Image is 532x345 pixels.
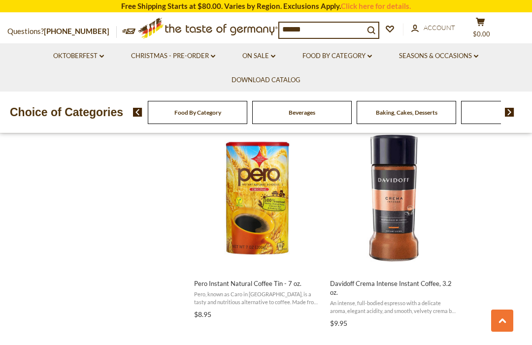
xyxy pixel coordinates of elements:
a: Oktoberfest [53,51,104,62]
button: $0.00 [465,17,495,42]
p: Questions? [7,25,117,38]
a: Pero Instant Natural Coffee Tin - 7 oz. [193,124,323,322]
span: An intense, full-bodied espresso with a delicate aroma, elegant acidity, and smooth, velvety crem... [330,299,458,314]
span: $8.95 [194,310,211,318]
a: Christmas - PRE-ORDER [131,51,215,62]
span: $0.00 [473,30,490,38]
img: next arrow [505,108,514,117]
img: Pero Instant Natural Coffee Tin [193,133,323,263]
span: Account [424,24,455,31]
a: On Sale [242,51,275,62]
a: Click here for details. [341,1,411,10]
a: Davidoff Crema Intense Instant Coffee, 3.2 oz. [329,124,459,331]
span: Pero Instant Natural Coffee Tin - 7 oz. [194,279,322,288]
a: Beverages [289,109,315,116]
span: $9.95 [330,319,347,327]
img: Davidoff Crema Intense Instant Coffee, 3.2 oz. [329,133,459,263]
a: Seasons & Occasions [399,51,478,62]
span: Davidoff Crema Intense Instant Coffee, 3.2 oz. [330,279,458,297]
a: Food By Category [302,51,372,62]
a: Download Catalog [232,75,300,86]
img: previous arrow [133,108,142,117]
a: Food By Category [174,109,221,116]
a: Baking, Cakes, Desserts [376,109,437,116]
a: [PHONE_NUMBER] [44,27,109,35]
a: Account [411,23,455,33]
span: Pero, known as Caro in [GEOGRAPHIC_DATA], is a tasty and nutritious alternative to coffee. Made f... [194,290,322,306]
